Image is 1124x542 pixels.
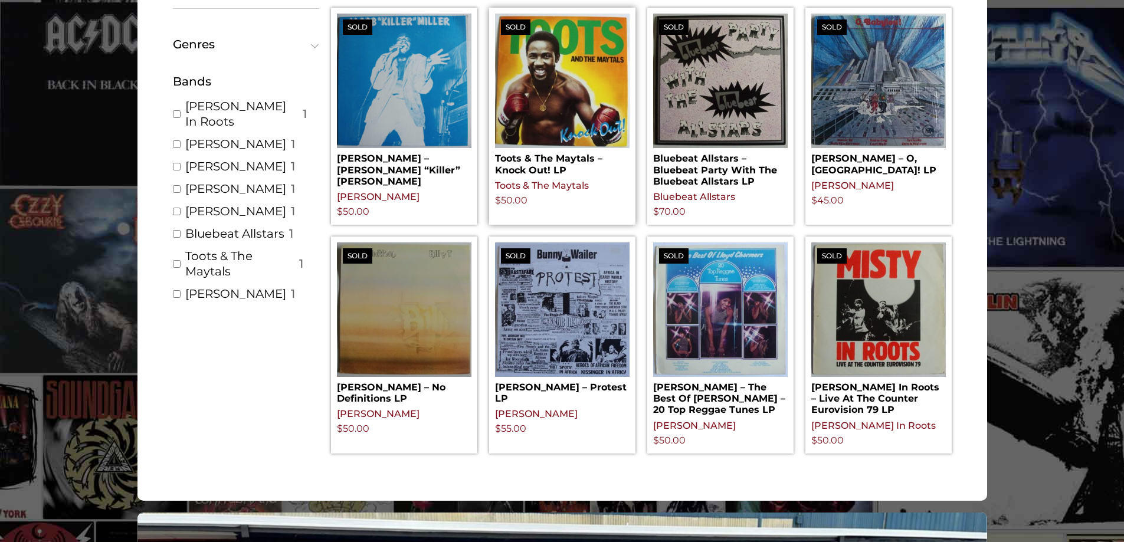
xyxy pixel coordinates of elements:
bdi: 55.00 [495,423,526,434]
bdi: 70.00 [653,206,686,217]
span: 1 [291,159,295,174]
a: SoldBluebeat Allstars – Bluebeat Party With The Bluebeat Allstars LP [653,14,788,187]
span: 1 [291,181,295,196]
a: Sold[PERSON_NAME] – [PERSON_NAME] “Killer” [PERSON_NAME] [337,14,471,187]
a: Sold[PERSON_NAME] – The Best Of [PERSON_NAME] – 20 Top Reggae Tunes LP [653,242,788,416]
h2: [PERSON_NAME] – [PERSON_NAME] “Killer” [PERSON_NAME] [337,148,471,187]
span: Sold [817,248,847,264]
span: $ [495,195,501,206]
a: [PERSON_NAME] [337,408,420,419]
span: Sold [501,248,530,264]
span: $ [811,195,817,206]
span: 1 [299,256,303,271]
span: Sold [659,248,689,264]
a: [PERSON_NAME] [185,203,286,219]
bdi: 50.00 [337,206,369,217]
h2: Bluebeat Allstars – Bluebeat Party With The Bluebeat Allstars LP [653,148,788,187]
h2: [PERSON_NAME] – No Definitions LP [337,377,471,404]
img: Bunny Wailer – Protest LP [495,242,630,377]
span: Genres [173,38,314,50]
a: [PERSON_NAME] In Roots [185,98,299,129]
div: Bands [173,73,319,90]
a: [PERSON_NAME] [653,420,736,431]
h2: Toots & The Maytals – Knock Out! LP [495,148,630,175]
a: [PERSON_NAME] [185,159,286,174]
img: Galt MacDermot – O, Babylon! LP [811,14,946,148]
a: [PERSON_NAME] In Roots [811,420,936,431]
a: Sold[PERSON_NAME] – No Definitions LP [337,242,471,404]
span: 1 [303,106,307,121]
a: [PERSON_NAME] [495,408,578,419]
a: Sold[PERSON_NAME] – O, [GEOGRAPHIC_DATA]! LP [811,14,946,175]
img: Misty In Roots – Live At The Counter Eurovision 79 LP [811,242,946,377]
span: $ [495,423,501,434]
span: Sold [343,248,372,264]
a: [PERSON_NAME] [185,136,286,152]
bdi: 45.00 [811,195,844,206]
a: Bluebeat Allstars [185,226,284,241]
a: Sold[PERSON_NAME] In Roots – Live At The Counter Eurovision 79 LP [811,242,946,416]
a: Bluebeat Allstars [653,191,735,202]
a: [PERSON_NAME] [185,181,286,196]
span: Sold [501,19,530,35]
a: Toots & The Maytals [185,248,295,279]
h2: [PERSON_NAME] In Roots – Live At The Counter Eurovision 79 LP [811,377,946,416]
span: $ [337,423,343,434]
span: 1 [291,286,295,301]
span: $ [653,435,659,446]
img: Lloyd Charmers – The Best Of Lloyd Charmers - 20 Top Reggae Tunes LP [653,242,788,377]
a: Sold[PERSON_NAME] – Protest LP [495,242,630,404]
img: Toots & The Maytals – Knock Out! LP [495,14,630,148]
span: 1 [291,136,295,152]
img: Billy T – No Definitions LP [337,242,471,377]
img: Jacob Miller – Jacob "Killer" Miller LP [337,14,471,148]
img: Bluebeat Allstars – Bluebeat Party With The Bluebeat Allstars LP [653,14,788,148]
a: Toots & The Maytals [495,180,589,191]
span: 1 [289,226,293,241]
span: Sold [659,19,689,35]
a: [PERSON_NAME] [811,180,894,191]
bdi: 50.00 [495,195,527,206]
span: $ [811,435,817,446]
span: 1 [291,203,295,219]
bdi: 50.00 [653,435,686,446]
span: $ [653,206,659,217]
bdi: 50.00 [337,423,369,434]
h2: [PERSON_NAME] – O, [GEOGRAPHIC_DATA]! LP [811,148,946,175]
span: $ [337,206,343,217]
a: [PERSON_NAME] [337,191,420,202]
bdi: 50.00 [811,435,844,446]
span: Sold [817,19,847,35]
span: Sold [343,19,372,35]
h2: [PERSON_NAME] – The Best Of [PERSON_NAME] – 20 Top Reggae Tunes LP [653,377,788,416]
button: Genres [173,38,319,50]
a: SoldToots & The Maytals – Knock Out! LP [495,14,630,175]
h2: [PERSON_NAME] – Protest LP [495,377,630,404]
a: [PERSON_NAME] [185,286,286,301]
